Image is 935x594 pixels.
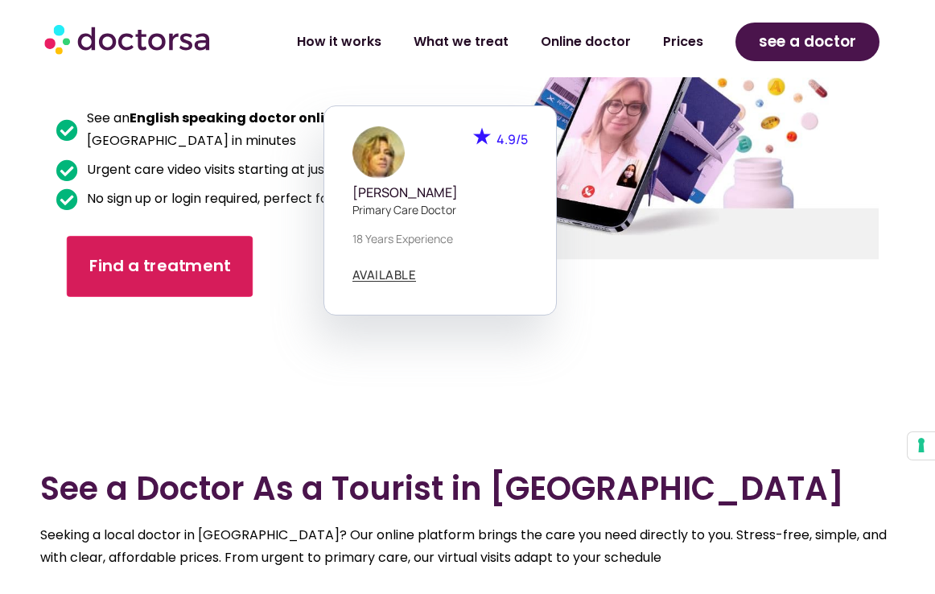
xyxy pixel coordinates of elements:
[67,236,253,297] a: Find a treatment
[352,201,528,218] p: Primary care doctor
[130,109,341,127] b: English speaking doctor online
[352,185,528,200] h5: [PERSON_NAME]
[281,23,397,60] a: How it works
[647,23,719,60] a: Prices
[83,188,395,210] span: No sign up or login required, perfect for travelers
[496,130,528,148] span: 4.9/5
[89,255,230,278] span: Find a treatment
[759,29,856,55] span: see a doctor
[40,469,896,508] h2: See a Doctor As a Tourist in [GEOGRAPHIC_DATA]
[253,23,719,60] nav: Menu
[83,107,406,152] span: See an in [GEOGRAPHIC_DATA] in minutes
[525,23,647,60] a: Online doctor
[40,524,896,569] p: Seeking a local doctor in [GEOGRAPHIC_DATA]? Our online platform brings the care you need directl...
[735,23,879,61] a: see a doctor
[83,159,386,181] span: Urgent care video visits starting at just 20 Euros
[64,324,209,445] iframe: Customer reviews powered by Trustpilot
[352,230,528,247] p: 18 years experience
[397,23,525,60] a: What we treat
[908,432,935,460] button: Your consent preferences for tracking technologies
